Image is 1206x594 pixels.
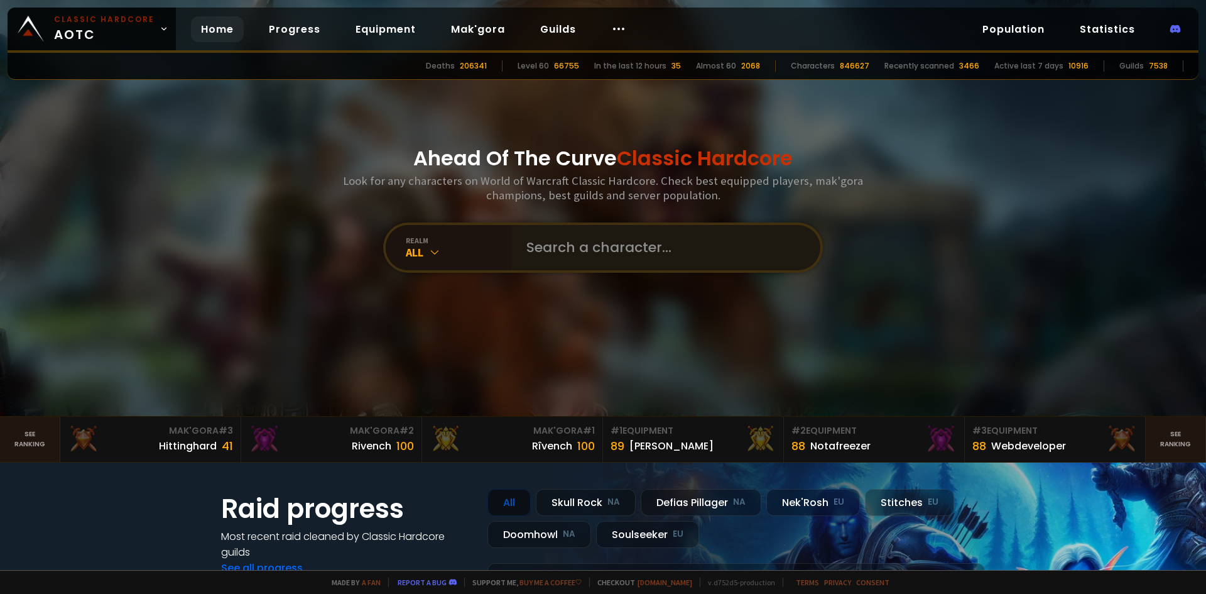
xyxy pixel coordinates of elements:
h1: Raid progress [221,489,472,529]
div: 89 [611,437,624,454]
a: Report a bug [398,578,447,587]
a: Mak'gora [441,16,515,42]
div: 10916 [1068,60,1089,72]
a: Home [191,16,244,42]
div: Stitches [865,489,954,516]
div: All [406,245,511,260]
div: Equipment [611,424,776,437]
span: # 2 [791,424,806,437]
div: 100 [577,437,595,454]
div: 35 [671,60,681,72]
div: Hittinghard [159,438,217,454]
div: Skull Rock [536,489,636,516]
small: NA [733,496,746,509]
div: In the last 12 hours [594,60,666,72]
div: Defias Pillager [641,489,761,516]
small: EU [834,496,844,509]
div: 2068 [741,60,760,72]
div: Rivench [352,438,391,454]
div: Recently scanned [884,60,954,72]
div: Mak'Gora [68,424,233,437]
a: Consent [856,578,889,587]
a: Buy me a coffee [519,578,582,587]
div: 206341 [460,60,487,72]
span: Support me, [464,578,582,587]
a: Terms [796,578,819,587]
a: Mak'Gora#2Rivench100 [241,417,422,462]
span: # 1 [583,424,595,437]
div: 88 [972,437,986,454]
div: Equipment [972,424,1138,437]
div: Notafreezer [810,438,871,454]
span: # 1 [611,424,622,437]
span: AOTC [54,14,155,44]
a: [DOMAIN_NAME] [638,578,692,587]
small: NA [563,528,575,541]
div: [PERSON_NAME] [629,438,714,454]
div: Equipment [791,424,957,437]
div: 846627 [840,60,869,72]
h4: Most recent raid cleaned by Classic Hardcore guilds [221,529,472,560]
a: #1Equipment89[PERSON_NAME] [603,417,784,462]
div: Level 60 [518,60,549,72]
div: Mak'Gora [430,424,595,437]
small: NA [607,496,620,509]
div: Soulseeker [596,521,699,548]
div: All [487,489,531,516]
a: Privacy [824,578,851,587]
span: # 2 [399,424,414,437]
span: v. d752d5 - production [700,578,775,587]
small: Classic Hardcore [54,14,155,25]
span: Checkout [589,578,692,587]
a: Mak'Gora#3Hittinghard41 [60,417,241,462]
div: Deaths [426,60,455,72]
a: Seeranking [1146,417,1206,462]
a: See all progress [221,561,303,575]
h1: Ahead Of The Curve [413,143,793,173]
div: Doomhowl [487,521,591,548]
a: Classic HardcoreAOTC [8,8,176,50]
input: Search a character... [519,225,805,270]
a: Statistics [1070,16,1145,42]
small: EU [928,496,938,509]
a: Progress [259,16,330,42]
small: EU [673,528,683,541]
a: #3Equipment88Webdeveloper [965,417,1146,462]
div: 100 [396,437,414,454]
div: 3466 [959,60,979,72]
span: Made by [324,578,381,587]
a: #2Equipment88Notafreezer [784,417,965,462]
div: 88 [791,437,805,454]
a: a fan [362,578,381,587]
div: Mak'Gora [249,424,414,437]
a: Population [972,16,1055,42]
span: Classic Hardcore [617,144,793,172]
h3: Look for any characters on World of Warcraft Classic Hardcore. Check best equipped players, mak'g... [338,173,868,202]
span: # 3 [972,424,987,437]
a: Equipment [345,16,426,42]
div: Webdeveloper [991,438,1066,454]
div: Nek'Rosh [766,489,860,516]
div: 41 [222,437,233,454]
div: Guilds [1119,60,1144,72]
a: Guilds [530,16,586,42]
div: Active last 7 days [994,60,1063,72]
div: Rîvench [532,438,572,454]
div: 7538 [1149,60,1168,72]
div: Characters [791,60,835,72]
div: Almost 60 [696,60,736,72]
a: Mak'Gora#1Rîvench100 [422,417,603,462]
div: realm [406,236,511,245]
div: 66755 [554,60,579,72]
span: # 3 [219,424,233,437]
